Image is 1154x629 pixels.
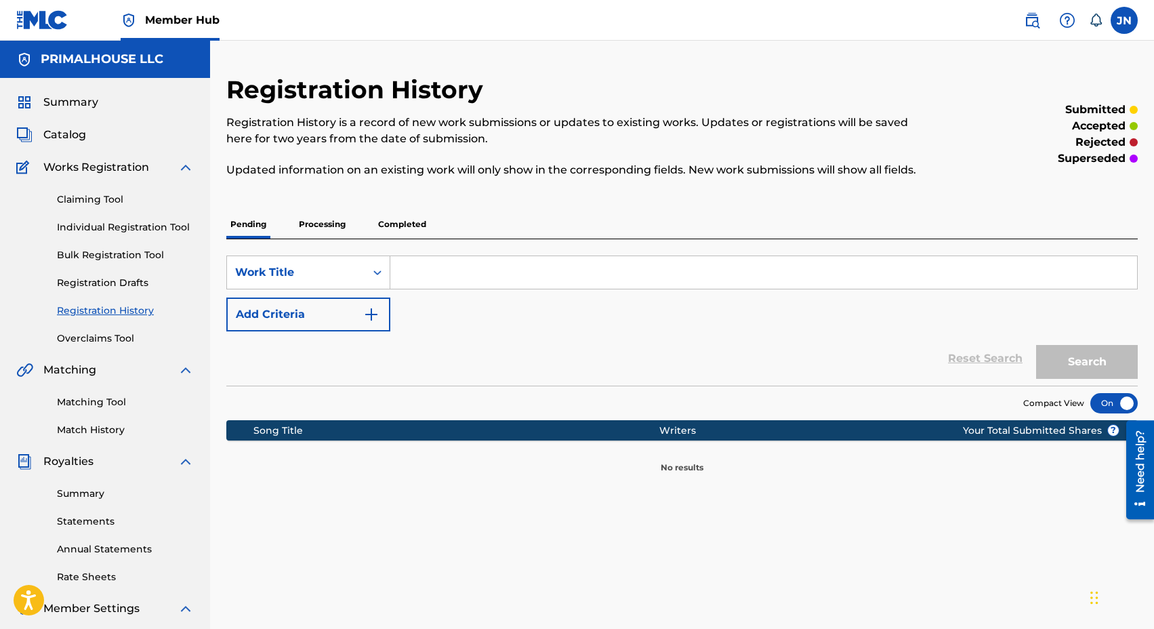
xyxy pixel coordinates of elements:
p: accepted [1072,118,1126,134]
img: expand [178,453,194,470]
a: Summary [57,487,194,501]
span: Your Total Submitted Shares [963,424,1119,438]
p: Updated information on an existing work will only show in the corresponding fields. New work subm... [226,162,928,178]
p: Completed [374,210,430,239]
img: Summary [16,94,33,110]
div: Notifications [1089,14,1103,27]
span: Royalties [43,453,94,470]
a: Overclaims Tool [57,331,194,346]
a: Matching Tool [57,395,194,409]
a: Statements [57,514,194,529]
iframe: Chat Widget [1086,564,1154,629]
p: submitted [1065,102,1126,118]
div: Drag [1090,577,1098,618]
h5: PRIMALHOUSE LLC [41,52,163,67]
a: Annual Statements [57,542,194,556]
a: Rate Sheets [57,570,194,584]
img: MLC Logo [16,10,68,30]
a: Bulk Registration Tool [57,248,194,262]
img: Catalog [16,127,33,143]
iframe: Resource Center [1116,415,1154,525]
form: Search Form [226,256,1138,386]
span: Works Registration [43,159,149,176]
a: Individual Registration Tool [57,220,194,235]
img: expand [178,601,194,617]
img: 9d2ae6d4665cec9f34b9.svg [363,306,379,323]
div: Song Title [253,424,659,438]
div: User Menu [1111,7,1138,34]
p: No results [661,445,703,474]
a: Public Search [1018,7,1046,34]
img: expand [178,159,194,176]
a: Match History [57,423,194,437]
img: Accounts [16,52,33,68]
img: expand [178,362,194,378]
a: Registration Drafts [57,276,194,290]
span: Matching [43,362,96,378]
span: ? [1108,425,1119,436]
span: Catalog [43,127,86,143]
img: Top Rightsholder [121,12,137,28]
div: Work Title [235,264,357,281]
span: Summary [43,94,98,110]
a: CatalogCatalog [16,127,86,143]
button: Add Criteria [226,298,390,331]
div: Writers [659,424,1006,438]
a: Claiming Tool [57,192,194,207]
h2: Registration History [226,75,490,105]
span: Compact View [1023,397,1084,409]
img: Royalties [16,453,33,470]
p: superseded [1058,150,1126,167]
img: Works Registration [16,159,34,176]
p: Pending [226,210,270,239]
img: search [1024,12,1040,28]
span: Member Settings [43,601,140,617]
a: Registration History [57,304,194,318]
p: Registration History is a record of new work submissions or updates to existing works. Updates or... [226,115,928,147]
p: rejected [1075,134,1126,150]
img: help [1059,12,1075,28]
span: Member Hub [145,12,220,28]
a: SummarySummary [16,94,98,110]
p: Processing [295,210,350,239]
div: Help [1054,7,1081,34]
img: Matching [16,362,33,378]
